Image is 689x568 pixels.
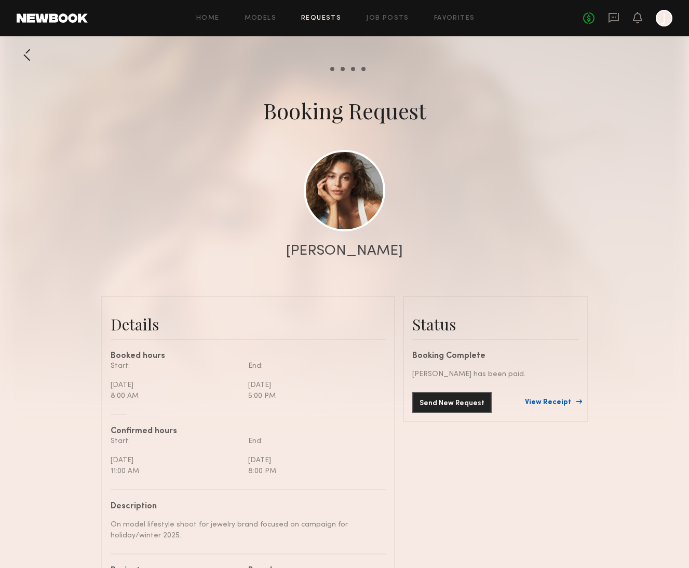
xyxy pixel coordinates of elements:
a: J [656,10,672,26]
div: Confirmed hours [111,427,386,436]
div: Details [111,314,386,335]
div: [DATE] [248,455,378,466]
div: [PERSON_NAME] [286,244,403,258]
div: Booked hours [111,352,386,361]
button: Send New Request [412,392,492,413]
div: [DATE] [111,455,240,466]
div: Description [111,503,378,511]
div: [DATE] [111,380,240,391]
div: Booking Request [263,96,426,125]
div: End: [248,436,378,447]
div: [PERSON_NAME] has been paid. [412,369,579,380]
div: On model lifestyle shoot for jewelry brand focused on campaign for holiday/winter 2025. [111,519,378,541]
div: 5:00 PM [248,391,378,401]
div: Status [412,314,579,335]
div: 8:00 AM [111,391,240,401]
a: Requests [301,15,341,22]
div: Start: [111,436,240,447]
div: Booking Complete [412,352,579,361]
a: Favorites [434,15,475,22]
a: Job Posts [366,15,409,22]
div: 11:00 AM [111,466,240,477]
div: 8:00 PM [248,466,378,477]
div: End: [248,361,378,371]
div: Start: [111,361,240,371]
a: Home [196,15,220,22]
div: [DATE] [248,380,378,391]
a: View Receipt [525,399,579,406]
a: Models [245,15,276,22]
